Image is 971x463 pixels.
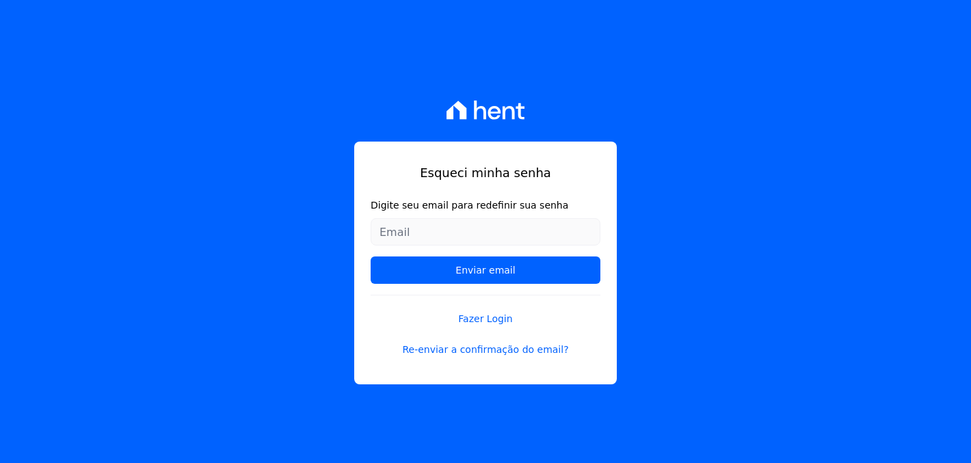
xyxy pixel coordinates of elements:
[371,218,600,246] input: Email
[371,343,600,357] a: Re-enviar a confirmação do email?
[371,163,600,182] h1: Esqueci minha senha
[371,198,600,213] label: Digite seu email para redefinir sua senha
[371,256,600,284] input: Enviar email
[371,295,600,326] a: Fazer Login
